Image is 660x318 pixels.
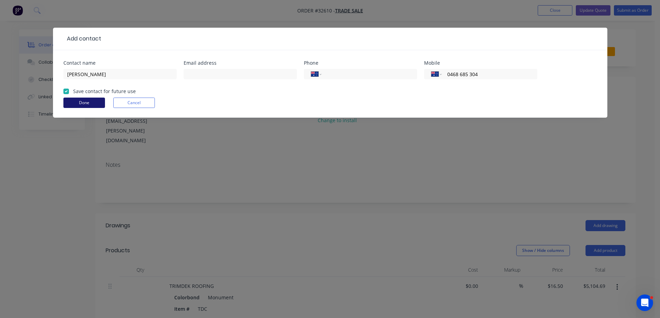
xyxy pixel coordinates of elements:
[113,98,155,108] button: Cancel
[424,61,537,65] div: Mobile
[304,61,417,65] div: Phone
[63,61,177,65] div: Contact name
[63,98,105,108] button: Done
[636,294,653,311] iframe: Intercom live chat
[73,88,136,95] label: Save contact for future use
[184,61,297,65] div: Email address
[63,35,101,43] div: Add contact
